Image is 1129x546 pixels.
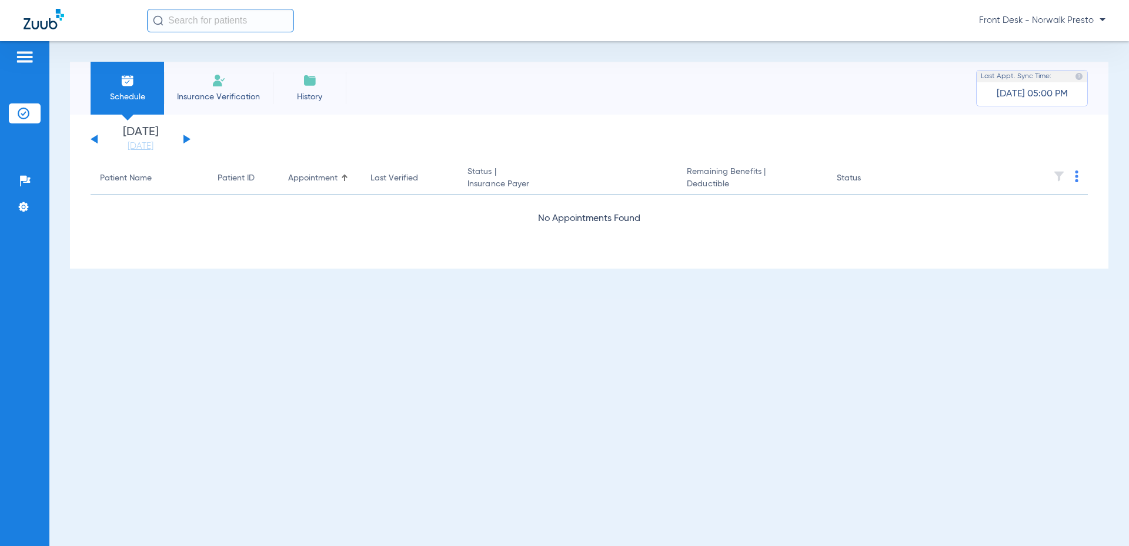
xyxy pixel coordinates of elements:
div: Last Verified [370,172,449,185]
span: Deductible [687,178,817,190]
div: Appointment [288,172,352,185]
img: History [303,73,317,88]
span: Front Desk - Norwalk Presto [979,15,1105,26]
img: filter.svg [1053,170,1065,182]
div: Patient ID [218,172,269,185]
img: Zuub Logo [24,9,64,29]
th: Remaining Benefits | [677,162,827,195]
span: Last Appt. Sync Time: [981,71,1051,82]
div: No Appointments Found [91,212,1088,226]
div: Patient ID [218,172,255,185]
a: [DATE] [105,140,176,152]
img: Manual Insurance Verification [212,73,226,88]
img: last sync help info [1075,72,1083,81]
div: Appointment [288,172,338,185]
div: Last Verified [370,172,418,185]
span: Schedule [99,91,155,103]
th: Status | [458,162,677,195]
img: group-dot-blue.svg [1075,170,1078,182]
span: History [282,91,338,103]
div: Patient Name [100,172,152,185]
input: Search for patients [147,9,294,32]
span: [DATE] 05:00 PM [997,88,1068,100]
div: Patient Name [100,172,199,185]
li: [DATE] [105,126,176,152]
img: Search Icon [153,15,163,26]
th: Status [827,162,907,195]
span: Insurance Payer [467,178,668,190]
img: Schedule [121,73,135,88]
img: hamburger-icon [15,50,34,64]
span: Insurance Verification [173,91,264,103]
